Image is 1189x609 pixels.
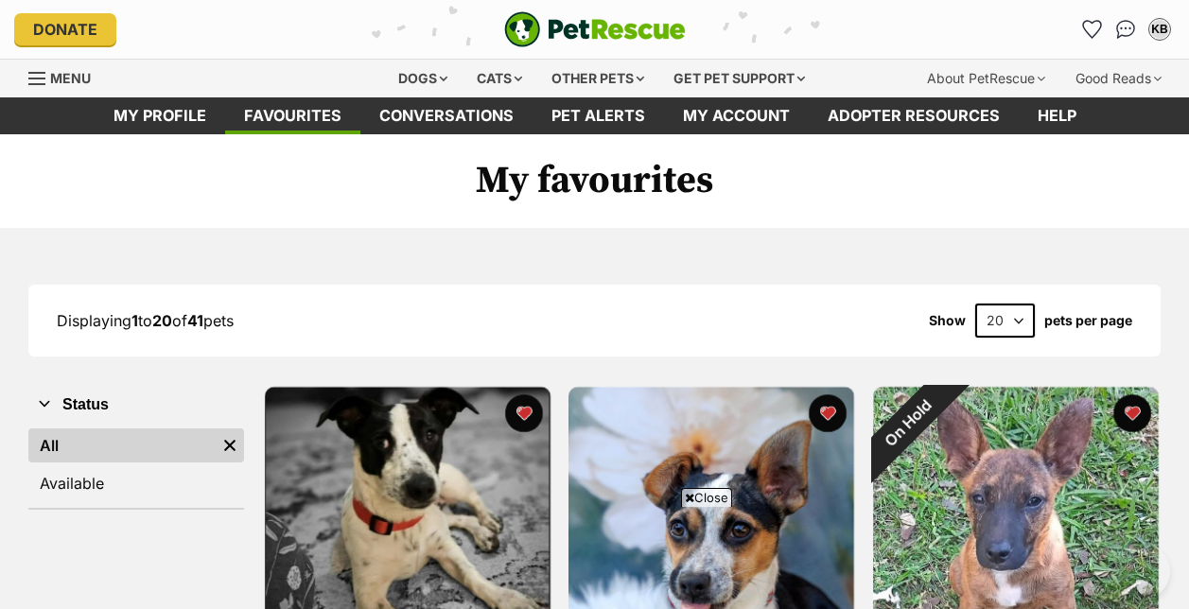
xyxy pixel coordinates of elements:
span: Displaying to of pets [57,311,234,330]
a: conversations [360,97,533,134]
div: Other pets [538,60,657,97]
button: favourite [810,394,848,432]
a: Pet alerts [533,97,664,134]
div: Good Reads [1062,60,1175,97]
div: Cats [463,60,535,97]
iframe: Help Scout Beacon - Open [1071,543,1170,600]
div: Dogs [385,60,461,97]
span: Close [681,488,732,507]
iframe: Advertisement [251,514,939,600]
button: My account [1145,14,1175,44]
a: Available [28,466,244,500]
a: Remove filter [216,428,244,462]
ul: Account quick links [1076,14,1175,44]
span: Show [929,313,966,328]
div: Get pet support [660,60,818,97]
div: Status [28,425,244,508]
img: logo-e224e6f780fb5917bec1dbf3a21bbac754714ae5b6737aabdf751b685950b380.svg [504,11,686,47]
button: Status [28,392,244,417]
a: Help [1019,97,1095,134]
a: Favourites [1076,14,1107,44]
div: KB [1150,20,1169,39]
img: chat-41dd97257d64d25036548639549fe6c8038ab92f7586957e7f3b1b290dea8141.svg [1116,20,1136,39]
strong: 41 [187,311,203,330]
a: PetRescue [504,11,686,47]
strong: 1 [131,311,138,330]
label: pets per page [1044,313,1132,328]
button: favourite [1113,394,1151,432]
a: Menu [28,60,104,94]
button: favourite [505,394,543,432]
div: On Hold [847,360,970,484]
a: All [28,428,216,462]
div: About PetRescue [914,60,1058,97]
a: Favourites [225,97,360,134]
a: My profile [95,97,225,134]
a: Conversations [1110,14,1141,44]
strong: 20 [152,311,172,330]
span: Menu [50,70,91,86]
a: Donate [14,13,116,45]
a: My account [664,97,809,134]
a: Adopter resources [809,97,1019,134]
